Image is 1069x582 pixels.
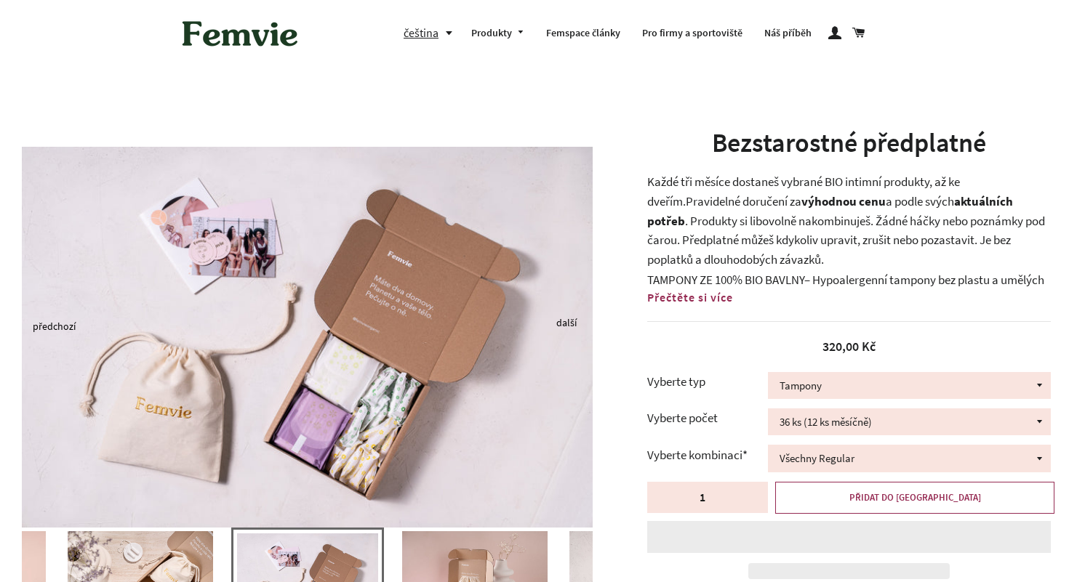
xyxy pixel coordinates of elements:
[801,193,886,209] b: výhodnou cenu
[647,445,768,465] label: Vyberte kombinaci*
[460,15,536,52] a: Produkty
[33,326,40,330] button: Previous
[631,15,753,52] a: Pro firmy a sportoviště
[647,372,768,392] label: Vyberte typ
[849,491,981,504] span: PŘIDAT DO [GEOGRAPHIC_DATA]
[556,323,564,326] button: Next
[404,23,460,43] button: čeština
[753,15,822,52] a: Náš příběh
[175,11,305,56] img: Femvie
[647,272,1044,326] span: – Hypoalergenní tampony bez plastu a umělých barviv, vyrobeny pouze z čisté bavlny. Díky 2 veliko...
[647,193,1013,229] b: aktuálních potřeb
[886,193,954,209] span: a podle svých
[647,408,768,428] label: Vyberte počet
[647,125,1051,161] h1: Bezstarostné předplatné
[822,338,876,355] span: 320,00 Kč
[686,193,801,209] span: Pravidelné doručení za
[647,290,733,304] span: Přečtěte si více
[775,482,1054,514] button: PŘIDAT DO [GEOGRAPHIC_DATA]
[22,147,593,528] img: TER06153_nahled_55e4d994-aa26-4205-95cb-2843203b3a89_800x.jpg
[647,272,804,288] span: TAMPONY ZE 100% BIO BAVLNY
[535,15,631,52] a: Femspace články
[685,213,688,229] span: .
[647,172,1051,269] p: Každé tři měsíce dostaneš vybrané BIO intimní produkty, až ke dveřím. Produkty si libovolně nakom...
